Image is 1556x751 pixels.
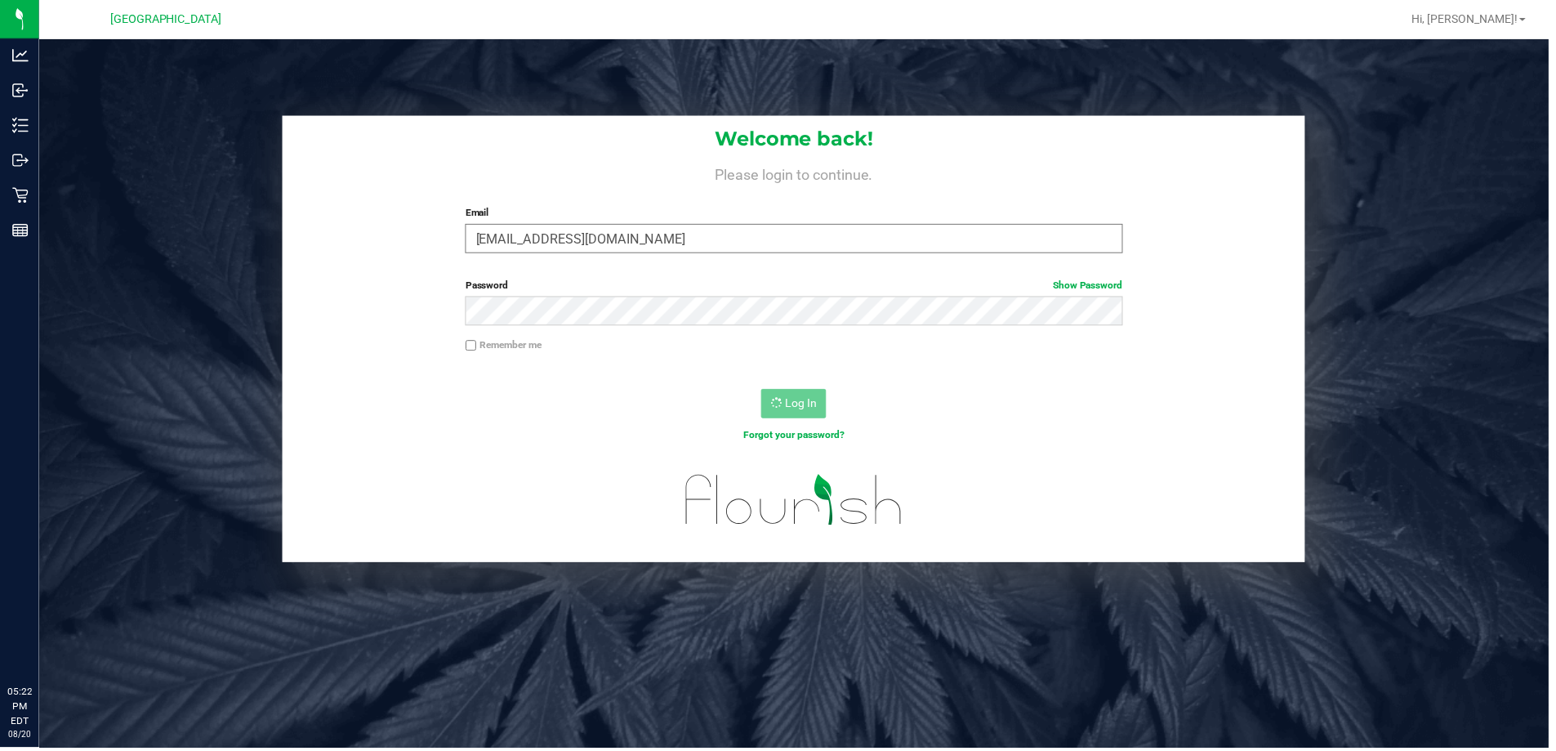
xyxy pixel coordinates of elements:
inline-svg: Reports [12,223,29,239]
inline-svg: Outbound [12,153,29,169]
label: Remember me [467,339,544,354]
inline-svg: Analytics [12,47,29,64]
button: Log In [765,391,830,420]
span: Log In [788,398,820,411]
inline-svg: Inventory [12,118,29,134]
label: Email [467,206,1128,221]
img: flourish_logo.svg [669,461,925,543]
p: 05:22 PM EDT [7,687,32,731]
span: Password [467,280,510,292]
span: [GEOGRAPHIC_DATA] [111,12,223,26]
inline-svg: Inbound [12,83,29,99]
p: 08/20 [7,731,32,744]
inline-svg: Retail [12,188,29,204]
input: Remember me [467,342,479,353]
span: Hi, [PERSON_NAME]! [1419,12,1525,25]
a: Show Password [1058,280,1128,292]
h1: Welcome back! [283,129,1311,150]
a: Forgot your password? [747,431,848,442]
h4: Please login to continue. [283,163,1311,183]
